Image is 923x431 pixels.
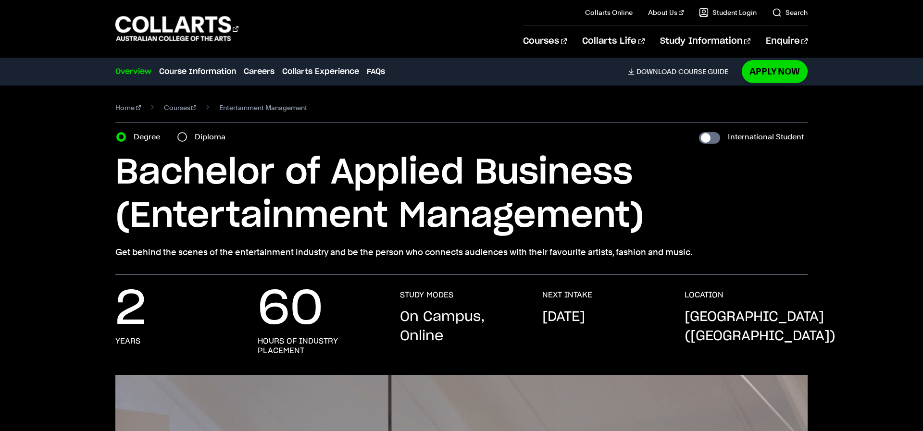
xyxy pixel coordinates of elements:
a: Study Information [660,25,750,57]
a: Collarts Experience [282,66,359,77]
a: Apply Now [742,60,808,83]
a: Collarts Life [582,25,644,57]
span: Download [636,67,676,76]
h3: STUDY MODES [400,290,453,300]
p: 2 [115,290,146,329]
label: Degree [134,130,166,144]
a: Courses [164,101,197,114]
a: Overview [115,66,151,77]
h3: hours of industry placement [258,336,381,356]
a: About Us [648,8,684,17]
label: Diploma [195,130,231,144]
a: Course Information [159,66,236,77]
a: Search [772,8,808,17]
h1: Bachelor of Applied Business (Entertainment Management) [115,151,808,238]
a: Collarts Online [585,8,633,17]
h3: years [115,336,140,346]
a: Enquire [766,25,808,57]
label: International Student [728,130,804,144]
a: Courses [523,25,567,57]
a: Student Login [699,8,757,17]
a: DownloadCourse Guide [628,67,736,76]
a: Home [115,101,141,114]
p: [DATE] [542,308,585,327]
p: Get behind the scenes of the entertainment industry and be the person who connects audiences with... [115,246,808,259]
a: Careers [244,66,274,77]
p: [GEOGRAPHIC_DATA] ([GEOGRAPHIC_DATA]) [685,308,836,346]
a: FAQs [367,66,385,77]
h3: NEXT INTAKE [542,290,592,300]
span: Entertainment Management [219,101,307,114]
p: On Campus, Online [400,308,523,346]
div: Go to homepage [115,15,238,42]
p: 60 [258,290,323,329]
h3: LOCATION [685,290,723,300]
